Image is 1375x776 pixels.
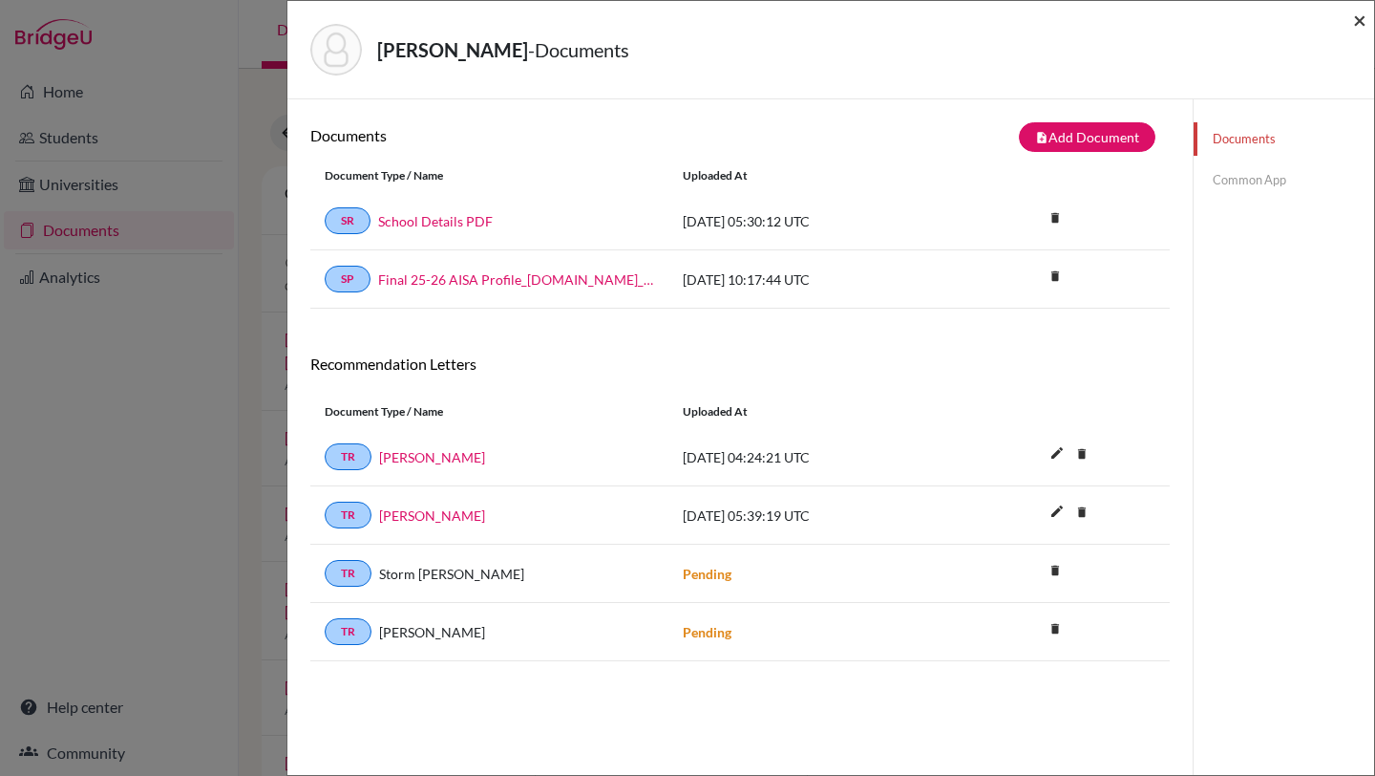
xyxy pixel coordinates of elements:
[683,449,810,465] span: [DATE] 04:24:21 UTC
[325,266,370,292] a: SP
[683,566,731,582] strong: Pending
[1041,265,1069,291] a: delete
[1019,122,1155,152] button: note_addAdd Document
[1035,131,1048,144] i: note_add
[325,207,370,234] a: SR
[668,211,955,231] div: [DATE] 05:30:12 UTC
[310,126,740,144] h6: Documents
[1353,6,1366,33] span: ×
[1041,556,1069,585] i: delete
[325,502,371,528] a: TR
[379,447,485,467] a: [PERSON_NAME]
[1041,614,1069,643] i: delete
[325,443,371,470] a: TR
[683,624,731,640] strong: Pending
[1041,617,1069,643] a: delete
[325,618,371,645] a: TR
[379,564,524,584] span: Storm [PERSON_NAME]
[1194,163,1374,197] a: Common App
[378,211,493,231] a: School Details PDF
[1042,496,1072,527] i: edit
[1068,501,1096,527] a: delete
[1041,499,1073,528] button: edit
[1353,9,1366,32] button: Close
[379,506,485,526] a: [PERSON_NAME]
[668,403,955,420] div: Uploaded at
[1042,438,1072,468] i: edit
[1041,441,1073,469] button: edit
[528,38,629,61] span: - Documents
[683,507,810,524] span: [DATE] 05:39:19 UTC
[1194,122,1374,156] a: Documents
[1068,440,1096,468] i: delete
[1041,559,1069,585] a: delete
[310,167,668,184] div: Document Type / Name
[378,269,654,290] a: Final 25-26 AISA Profile_[DOMAIN_NAME]_wide
[668,269,955,290] div: [DATE] 10:17:44 UTC
[1041,204,1069,232] i: delete
[668,167,955,184] div: Uploaded at
[1068,498,1096,527] i: delete
[1041,262,1069,291] i: delete
[379,622,485,642] span: [PERSON_NAME]
[310,403,668,420] div: Document Type / Name
[377,38,528,61] strong: [PERSON_NAME]
[1068,442,1096,468] a: delete
[325,560,371,587] a: TR
[310,355,1170,373] h6: Recommendation Letters
[1041,206,1069,232] a: delete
